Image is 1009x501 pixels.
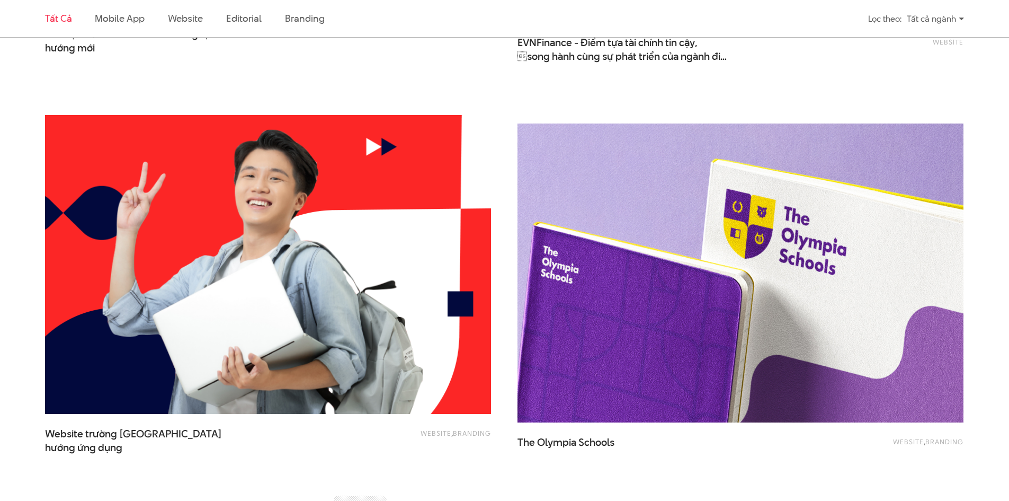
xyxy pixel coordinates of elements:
span: song hành cùng sự phát triển của ngành điện [517,50,729,64]
a: The Olympia Schools [517,436,729,462]
a: Mobile app [95,12,144,25]
div: Lọc theo: [868,10,901,28]
a: Website [168,12,203,25]
img: The Olympia Schools website design [495,109,986,438]
a: Website [933,37,963,47]
span: hướng ứng dụng [45,441,122,455]
span: hướng mới [45,41,95,55]
a: Website trường [GEOGRAPHIC_DATA]hướng ứng dụng [45,427,257,454]
span: Olympia [537,435,576,450]
a: Branding [453,428,491,438]
div: , [312,427,491,449]
span: The [517,435,535,450]
img: Website trường đại học Thăng Long - Định hướng ứng dụng [45,115,491,414]
a: Tết Việt 4.0 Chia sẻ niềm vui cùng tạo xuhướng mới [45,28,257,54]
div: , [312,28,491,49]
div: Tất cả ngành [907,10,964,28]
a: Website [421,428,451,438]
a: EVNFinance - Điểm tựa tài chính tin cậy,song hành cùng sự phát triển của ngành điện [517,36,729,63]
a: Editorial [226,12,262,25]
a: Tất cả [45,12,72,25]
span: Schools [578,435,614,450]
span: Tết Việt 4.0 Chia sẻ niềm vui cùng tạo xu [45,28,257,54]
a: Branding [285,12,324,25]
span: EVNFinance - Điểm tựa tài chính tin cậy, [517,36,729,63]
div: , [785,436,963,457]
a: Branding [925,437,963,446]
a: Website [893,437,924,446]
span: Website trường [GEOGRAPHIC_DATA] [45,427,257,454]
